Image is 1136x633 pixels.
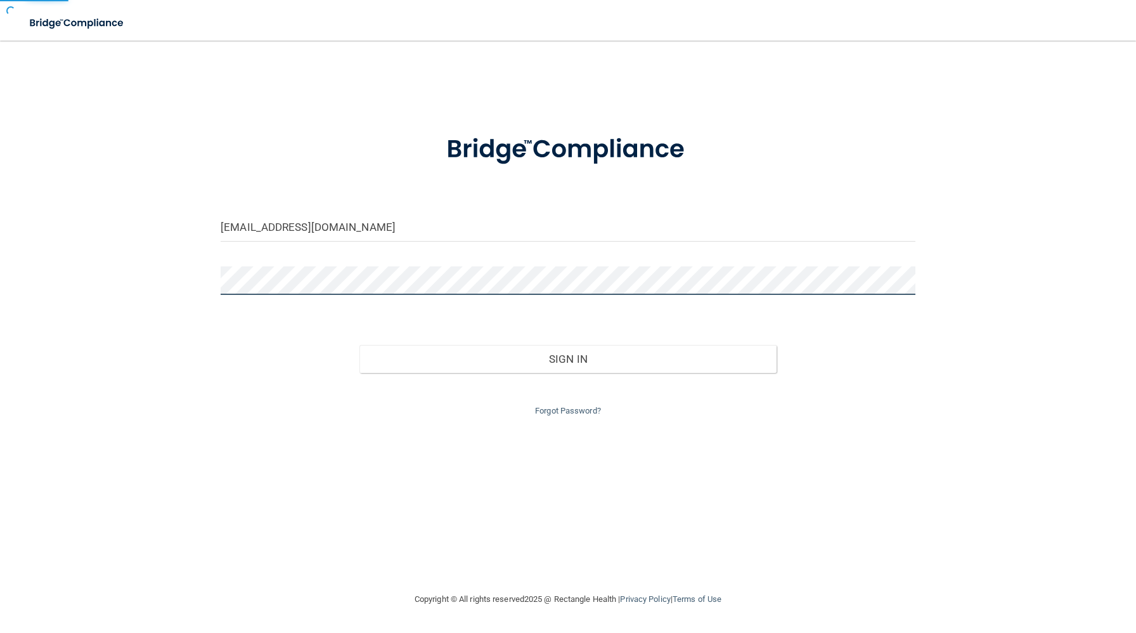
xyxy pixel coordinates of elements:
div: Copyright © All rights reserved 2025 @ Rectangle Health | | [337,579,799,620]
img: bridge_compliance_login_screen.278c3ca4.svg [19,10,136,36]
input: Email [221,213,915,242]
iframe: Drift Widget Chat Controller [917,543,1121,594]
a: Terms of Use [673,594,721,604]
button: Sign In [359,345,776,373]
a: Privacy Policy [620,594,670,604]
a: Forgot Password? [535,406,601,415]
img: bridge_compliance_login_screen.278c3ca4.svg [420,117,716,183]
